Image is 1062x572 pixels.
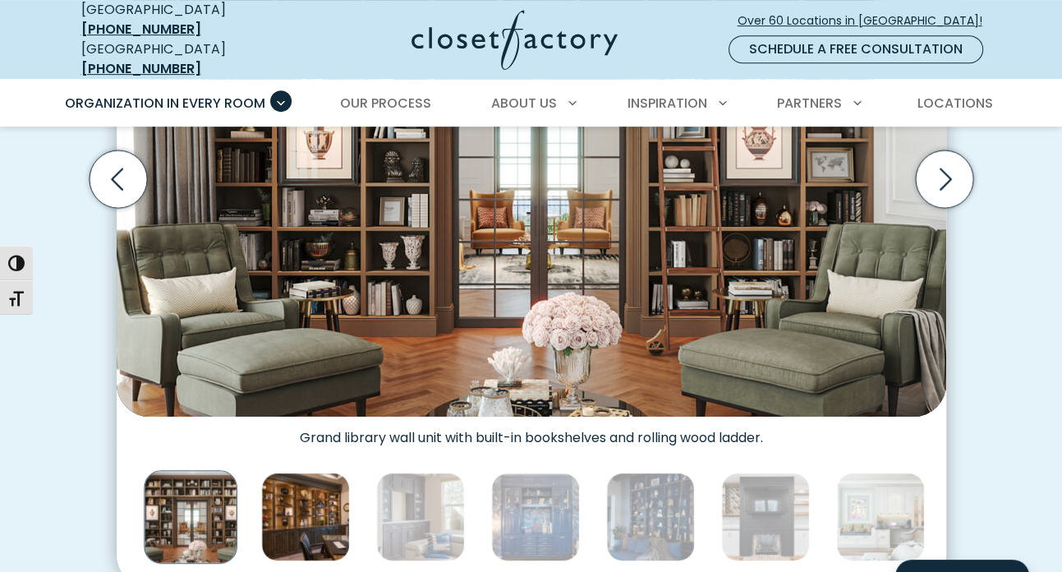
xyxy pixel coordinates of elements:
[261,473,350,561] img: Custom wood wall unit with built-in lighting, open display shelving, and lower closed cabinetry
[117,417,946,446] figcaption: Grand library wall unit with built-in bookshelves and rolling wood ladder.
[909,144,980,214] button: Next slide
[491,94,557,113] span: About Us
[738,12,995,30] span: Over 60 Locations in [GEOGRAPHIC_DATA]!
[376,473,465,561] img: Dark wood built-in cabinetry with upper and lower storage
[65,94,265,113] span: Organization in Every Room
[836,473,925,561] img: White shaker wall unit with built-in window seat and work station.
[729,35,983,63] a: Schedule a Free Consultation
[81,20,201,39] a: [PHONE_NUMBER]
[917,94,992,113] span: Locations
[144,470,237,563] img: Grand library wall with built-in bookshelves and rolling ladder
[81,39,283,79] div: [GEOGRAPHIC_DATA]
[83,144,154,214] button: Previous slide
[53,81,1009,127] nav: Primary Menu
[737,7,996,35] a: Over 60 Locations in [GEOGRAPHIC_DATA]!
[606,473,695,561] img: Floor-to-ceiling blue wall unit with brass rail ladder, open shelving
[628,94,707,113] span: Inspiration
[721,473,810,561] img: Custom wall unit with wine storage, glass cabinetry, and floating wood shelves flanking a firepla...
[777,94,842,113] span: Partners
[340,94,431,113] span: Our Process
[411,10,618,70] img: Closet Factory Logo
[81,59,201,78] a: [PHONE_NUMBER]
[491,473,580,561] img: Elegant navy blue built-in cabinetry with glass doors and open shelving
